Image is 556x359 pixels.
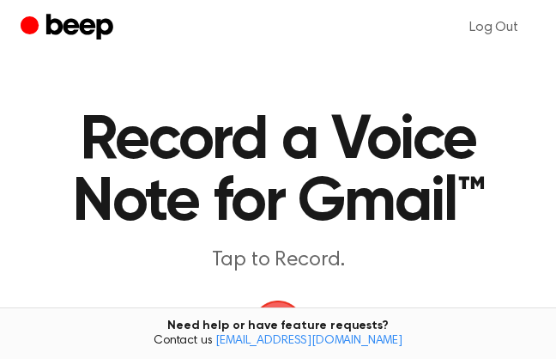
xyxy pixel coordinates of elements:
a: Beep [21,11,118,45]
span: Contact us [10,334,546,350]
img: Beep Logo [252,301,304,352]
a: [EMAIL_ADDRESS][DOMAIN_NAME] [215,335,402,347]
a: Log Out [452,7,535,48]
h1: Record a Voice Note for Gmail™ [38,110,518,234]
p: Tap to Record. [38,247,518,273]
